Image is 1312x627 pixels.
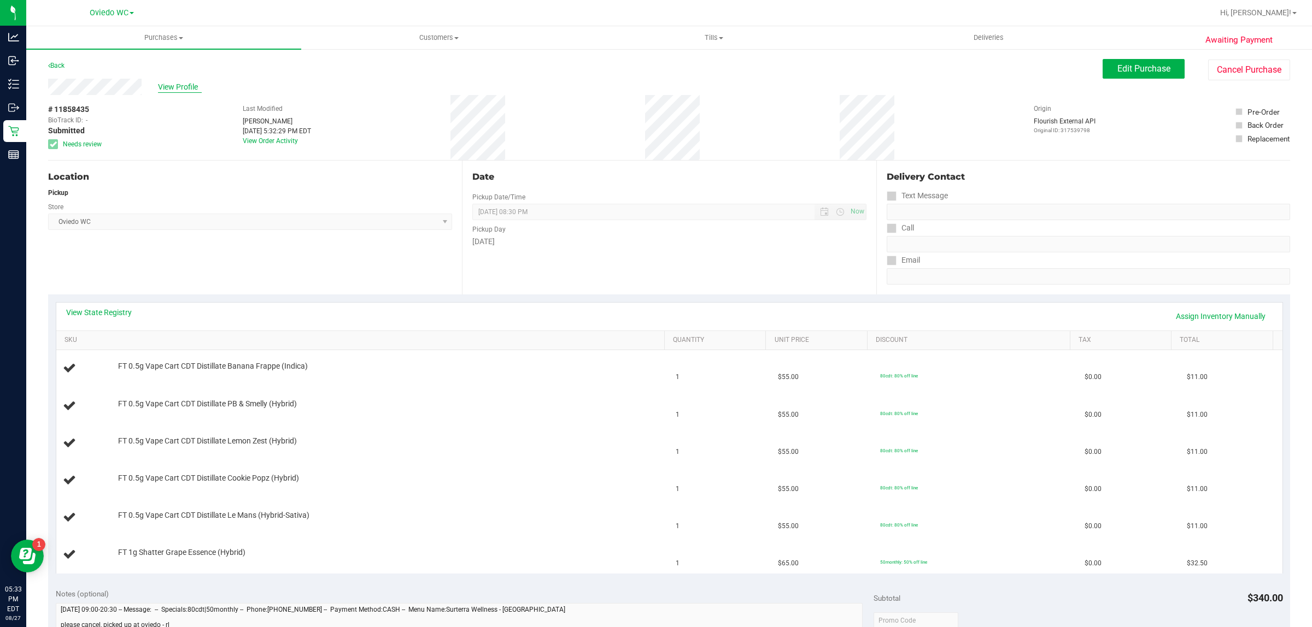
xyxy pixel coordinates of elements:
span: 80cdt: 80% off line [880,411,918,416]
div: [PERSON_NAME] [243,116,311,126]
span: Notes (optional) [56,589,109,598]
span: BioTrack ID: [48,115,83,125]
span: Awaiting Payment [1205,34,1273,46]
button: Edit Purchase [1103,59,1185,79]
inline-svg: Inbound [8,55,19,66]
span: View Profile [158,81,202,93]
a: View State Registry [66,307,132,318]
a: Tills [576,26,851,49]
span: Hi, [PERSON_NAME]! [1220,8,1291,17]
div: Date [472,170,866,184]
span: $340.00 [1247,592,1283,604]
span: $11.00 [1187,447,1208,457]
span: Edit Purchase [1117,63,1170,74]
div: Location [48,170,452,184]
a: Discount [876,336,1065,345]
div: Delivery Contact [887,170,1290,184]
span: 80cdt: 80% off line [880,522,918,528]
span: Deliveries [959,33,1018,43]
inline-svg: Inventory [8,79,19,90]
span: Tills [577,33,851,43]
span: Oviedo WC [90,8,128,17]
span: $0.00 [1085,558,1102,569]
a: Back [48,62,65,69]
p: 08/27 [5,614,21,622]
span: 1 [676,521,680,531]
span: $55.00 [778,372,799,382]
span: Submitted [48,125,85,137]
a: Tax [1079,336,1167,345]
iframe: Resource center unread badge [32,538,45,551]
span: 1 [676,484,680,494]
inline-svg: Retail [8,126,19,137]
iframe: Resource center [11,540,44,572]
span: $0.00 [1085,372,1102,382]
span: FT 0.5g Vape Cart CDT Distillate Banana Frappe (Indica) [118,361,308,371]
span: FT 1g Shatter Grape Essence (Hybrid) [118,547,245,558]
inline-svg: Analytics [8,32,19,43]
strong: Pickup [48,189,68,197]
div: Replacement [1247,133,1290,144]
span: Needs review [63,139,102,149]
span: 80cdt: 80% off line [880,485,918,490]
span: FT 0.5g Vape Cart CDT Distillate Le Mans (Hybrid-Sativa) [118,510,309,520]
span: $55.00 [778,484,799,494]
span: $11.00 [1187,372,1208,382]
span: $32.50 [1187,558,1208,569]
a: Total [1180,336,1268,345]
div: Flourish External API [1034,116,1096,134]
inline-svg: Outbound [8,102,19,113]
span: $55.00 [778,447,799,457]
p: Original ID: 317539798 [1034,126,1096,134]
span: $0.00 [1085,447,1102,457]
span: FT 0.5g Vape Cart CDT Distillate Cookie Popz (Hybrid) [118,473,299,483]
div: [DATE] [472,236,866,247]
span: $0.00 [1085,410,1102,420]
div: [DATE] 5:32:29 PM EDT [243,126,311,136]
span: $65.00 [778,558,799,569]
span: 50monthly: 50% off line [880,559,927,565]
a: SKU [65,336,660,345]
span: # 11858435 [48,104,89,115]
a: Assign Inventory Manually [1169,307,1273,326]
span: - [86,115,87,125]
button: Cancel Purchase [1208,60,1290,80]
a: Deliveries [851,26,1126,49]
span: FT 0.5g Vape Cart CDT Distillate PB & Smelly (Hybrid) [118,399,297,409]
input: Format: (999) 999-9999 [887,204,1290,220]
span: Customers [302,33,576,43]
span: 1 [676,410,680,420]
span: Subtotal [874,594,900,602]
inline-svg: Reports [8,149,19,160]
span: $55.00 [778,410,799,420]
label: Text Message [887,188,948,204]
a: View Order Activity [243,137,298,145]
p: 05:33 PM EDT [5,584,21,614]
span: 80cdt: 80% off line [880,448,918,453]
div: Pre-Order [1247,107,1280,117]
a: Quantity [673,336,762,345]
label: Origin [1034,104,1051,114]
label: Pickup Day [472,224,506,234]
label: Last Modified [243,104,283,114]
span: 1 [676,447,680,457]
span: $55.00 [778,521,799,531]
label: Pickup Date/Time [472,192,525,202]
span: 80cdt: 80% off line [880,373,918,378]
span: $11.00 [1187,521,1208,531]
label: Call [887,220,914,236]
label: Email [887,252,920,268]
a: Purchases [26,26,301,49]
div: Back Order [1247,120,1284,131]
span: FT 0.5g Vape Cart CDT Distillate Lemon Zest (Hybrid) [118,436,297,446]
a: Customers [301,26,576,49]
input: Format: (999) 999-9999 [887,236,1290,252]
span: 1 [676,372,680,382]
span: $11.00 [1187,484,1208,494]
span: $11.00 [1187,410,1208,420]
span: $0.00 [1085,521,1102,531]
a: Unit Price [775,336,863,345]
span: 1 [676,558,680,569]
span: $0.00 [1085,484,1102,494]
